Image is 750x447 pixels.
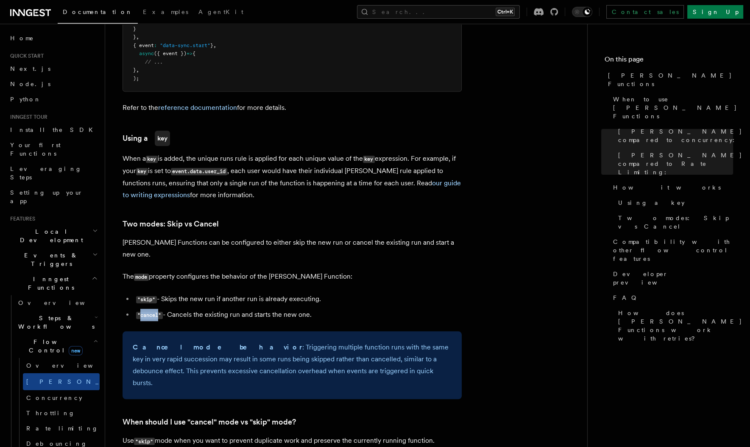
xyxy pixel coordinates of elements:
[357,5,520,19] button: Search...Ctrl+K
[15,314,95,331] span: Steps & Workflows
[618,127,742,144] span: [PERSON_NAME] compared to concurrency:
[158,103,237,112] a: reference documentation
[15,334,100,358] button: Flow Controlnew
[143,8,188,15] span: Examples
[155,131,170,146] code: key
[496,8,515,16] kbd: Ctrl+K
[210,42,213,48] span: }
[7,31,100,46] a: Home
[23,421,100,436] a: Rate limiting
[15,295,100,310] a: Overview
[618,214,733,231] span: Two modes: Skip vs Cancel
[15,310,100,334] button: Steps & Workflows
[613,237,733,263] span: Compatibility with other flow control features
[133,42,154,48] span: { event
[213,42,216,48] span: ,
[160,42,210,48] span: "data-sync.start"
[7,251,92,268] span: Events & Triggers
[610,234,733,266] a: Compatibility with other flow control features
[133,343,302,351] strong: Cancel mode behavior
[123,153,462,201] p: When a is added, the unique runs rule is applied for each unique value of the expression. For exa...
[7,224,100,248] button: Local Development
[7,53,44,59] span: Quick start
[7,161,100,185] a: Leveraging Steps
[146,156,158,163] code: key
[613,95,737,120] span: When to use [PERSON_NAME] Functions
[7,114,47,120] span: Inngest tour
[618,151,742,176] span: [PERSON_NAME] compared to Rate Limiting:
[615,195,733,210] a: Using a key
[15,338,93,355] span: Flow Control
[26,394,82,401] span: Concurrency
[139,50,154,56] span: async
[10,126,98,133] span: Install the SDK
[26,378,151,385] span: [PERSON_NAME]
[608,71,733,88] span: [PERSON_NAME] Functions
[7,137,100,161] a: Your first Functions
[136,168,148,175] code: key
[26,410,75,416] span: Throttling
[618,198,685,207] span: Using a key
[26,425,98,432] span: Rate limiting
[26,440,87,447] span: Debouncing
[134,293,462,305] li: - Skips the new run if another run is already executing.
[136,67,139,73] span: ,
[23,405,100,421] a: Throttling
[7,271,100,295] button: Inngest Functions
[572,7,592,17] button: Toggle dark mode
[7,122,100,137] a: Install the SDK
[7,76,100,92] a: Node.js
[136,296,157,303] code: "skip"
[138,3,193,23] a: Examples
[610,266,733,290] a: Developer preview
[10,96,41,103] span: Python
[18,299,106,306] span: Overview
[10,34,34,42] span: Home
[187,50,192,56] span: =>
[618,309,742,343] span: How does [PERSON_NAME] Functions work with retries?
[134,309,462,321] li: - Cancels the existing run and starts the new one.
[7,227,92,244] span: Local Development
[606,5,684,19] a: Contact sales
[23,358,100,373] a: Overview
[133,75,139,81] span: );
[123,102,462,114] p: Refer to the for more details.
[10,165,82,181] span: Leveraging Steps
[615,305,733,346] a: How does [PERSON_NAME] Functions work with retries?
[605,68,733,92] a: [PERSON_NAME] Functions
[10,81,50,87] span: Node.js
[133,341,452,389] p: : Triggering multiple function runs with the same key in very rapid succession may result in some...
[133,34,136,40] span: }
[123,218,219,230] a: Two modes: Skip vs Cancel
[134,438,155,445] code: "skip"
[23,390,100,405] a: Concurrency
[123,237,462,260] p: [PERSON_NAME] Functions can be configured to either skip the new run or cancel the existing run a...
[7,61,100,76] a: Next.js
[63,8,133,15] span: Documentation
[133,26,136,32] span: }
[198,8,243,15] span: AgentKit
[610,290,733,305] a: FAQ
[613,293,641,302] span: FAQ
[10,65,50,72] span: Next.js
[7,248,100,271] button: Events & Triggers
[192,50,195,56] span: {
[605,54,733,68] h4: On this page
[154,42,157,48] span: :
[26,362,114,369] span: Overview
[136,312,163,319] code: "cancel"
[615,124,733,148] a: [PERSON_NAME] compared to concurrency:
[171,168,227,175] code: event.data.user_id
[613,183,721,192] span: How it works
[58,3,138,24] a: Documentation
[363,156,375,163] code: key
[7,185,100,209] a: Setting up your app
[133,67,136,73] span: }
[154,50,187,56] span: ({ event })
[610,180,733,195] a: How it works
[615,210,733,234] a: Two modes: Skip vs Cancel
[123,131,170,146] a: Using akey
[687,5,743,19] a: Sign Up
[123,271,462,283] p: The property configures the behavior of the [PERSON_NAME] Function:
[136,34,139,40] span: ,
